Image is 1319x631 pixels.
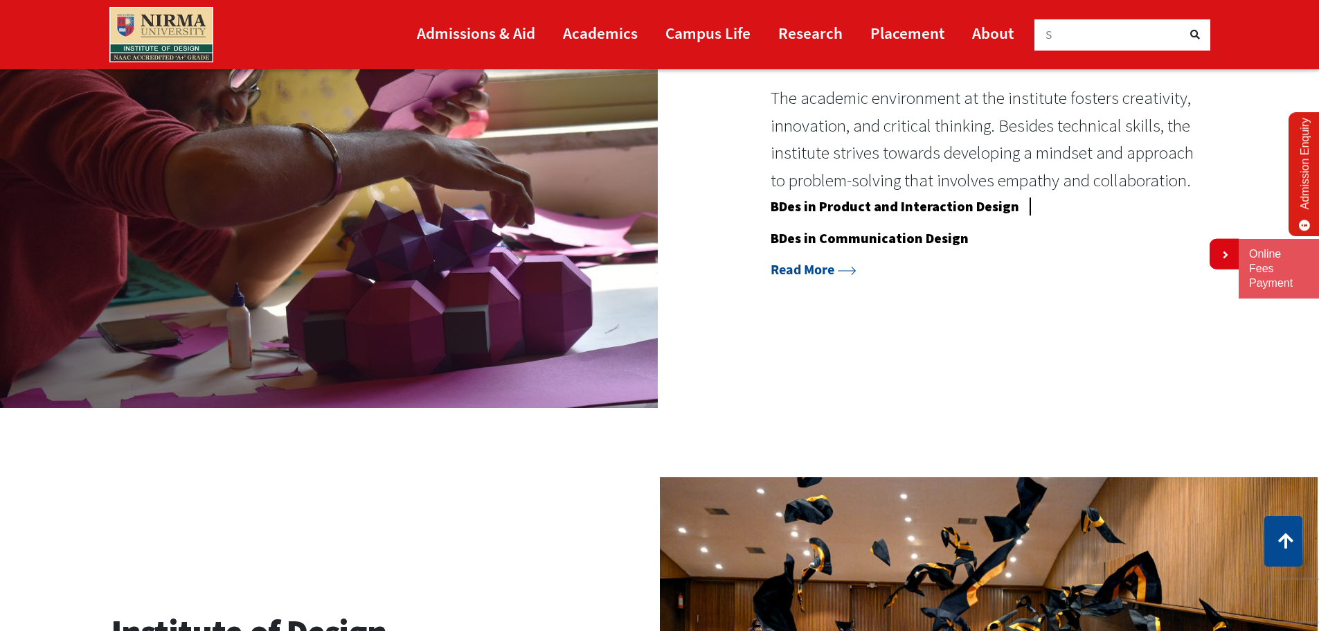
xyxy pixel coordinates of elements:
[972,17,1014,48] a: About
[1046,27,1052,42] span: S
[771,260,856,278] a: Read More
[1249,247,1309,290] a: Online Fees Payment
[870,17,944,48] a: Placement
[563,17,638,48] a: Academics
[778,17,843,48] a: Research
[771,85,1209,195] p: The academic environment at the institute fosters creativity, innovation, and critical thinking. ...
[771,29,1209,71] h2: Academics at the Institute
[771,197,1019,220] a: BDes in Product and Interaction Design
[665,17,751,48] a: Campus Life
[417,17,535,48] a: Admissions & Aid
[771,229,969,252] a: BDes in Communication Design
[109,7,213,62] img: main_logo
